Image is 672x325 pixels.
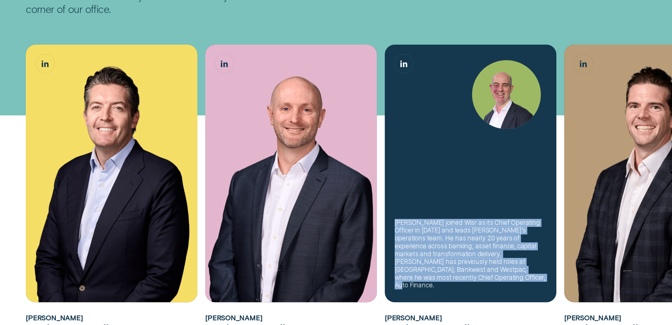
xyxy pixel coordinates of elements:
div: Andrew Goodwin, Chief Executive Officer [26,45,197,302]
h2: Andrew Goodwin [26,314,197,322]
h2: Matthew Lewis [205,314,377,322]
img: Matthew Lewis [205,45,377,302]
h2: Sam Harding [385,314,556,322]
div: Matthew Lewis, Chief Financial Officer [205,45,377,302]
img: Andrew Goodwin [26,45,197,302]
a: Matthew Lewis, Chief Financial Officer LinkedIn button [215,54,234,73]
a: James Goodwin, Chief Growth Officer LinkedIn button [574,54,593,73]
a: Andrew Goodwin, Chief Executive Officer LinkedIn button [36,54,55,73]
div: Sam Harding, Chief Operating Officer [385,45,556,302]
a: Sam Harding, Chief Operating Officer LinkedIn button [395,54,414,73]
div: [PERSON_NAME] joined Wisr as its Chief Operating Officer in [DATE] and leads [PERSON_NAME]’s oper... [395,219,547,289]
img: Sam Harding [472,60,540,129]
